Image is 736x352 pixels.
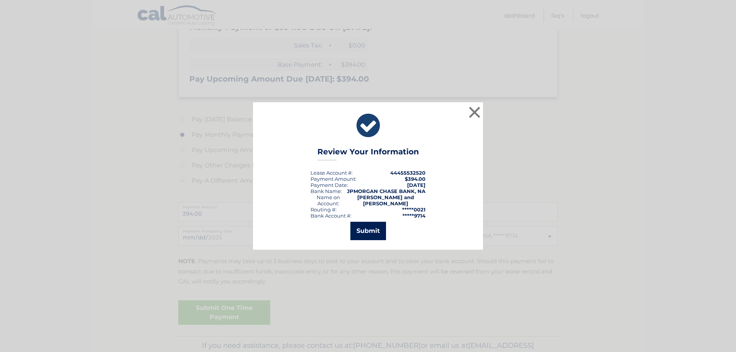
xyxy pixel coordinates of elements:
div: Name on Account: [310,194,346,206]
span: $394.00 [405,176,426,182]
span: [DATE] [407,182,426,188]
strong: JPMORGAN CHASE BANK, NA [347,188,426,194]
strong: [PERSON_NAME] and [PERSON_NAME] [357,194,414,206]
button: × [467,105,482,120]
strong: 44455532520 [390,170,426,176]
div: Payment Amount: [310,176,356,182]
button: Submit [350,222,386,240]
div: Bank Name: [310,188,342,194]
div: Bank Account #: [310,213,352,219]
h3: Review Your Information [317,147,419,160]
div: Routing #: [310,206,337,213]
span: Payment Date [310,182,347,188]
div: : [310,182,348,188]
div: Lease Account #: [310,170,353,176]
